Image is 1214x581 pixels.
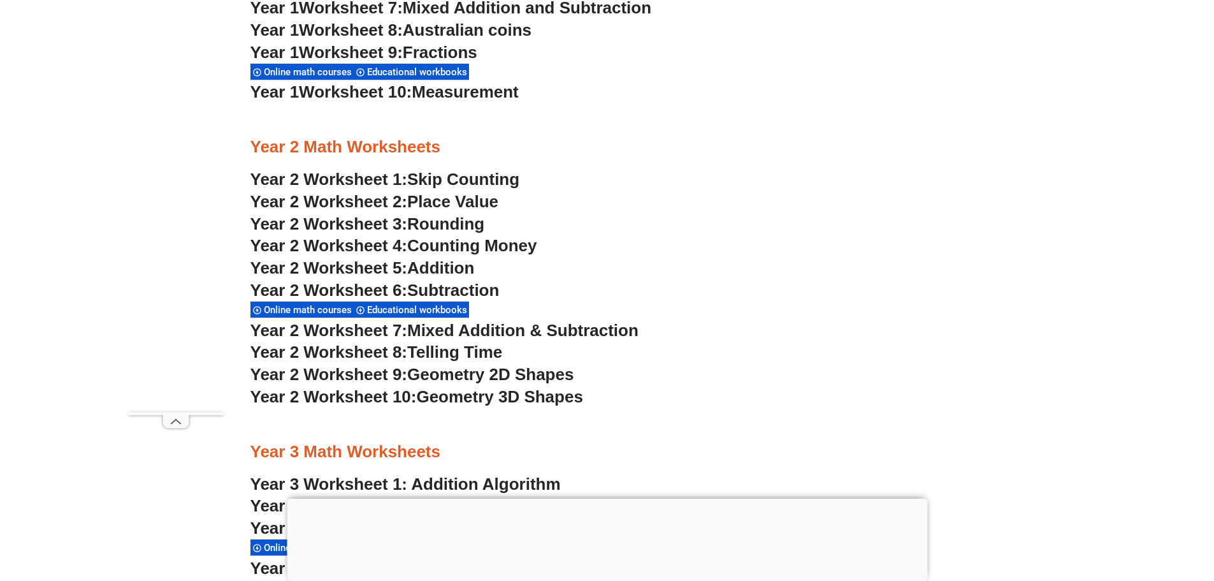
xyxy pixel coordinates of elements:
a: Year 3 Worksheet 2: Addition [250,496,479,515]
span: Year 2 Worksheet 2: [250,192,408,211]
a: Year 2 Worksheet 6:Subtraction [250,281,500,300]
a: Year 2 Worksheet 5:Addition [250,258,475,277]
span: Fractions [403,43,477,62]
a: Year 2 Worksheet 8:Telling Time [250,342,503,362]
span: Counting Money [407,236,537,255]
span: Year 2 Worksheet 8: [250,342,408,362]
div: Online math courses [250,301,354,318]
a: Year 2 Worksheet 7:Mixed Addition & Subtraction [250,321,639,340]
span: Subtraction [407,281,499,300]
span: Geometry 2D Shapes [407,365,574,384]
a: Year 2 Worksheet 4:Counting Money [250,236,537,255]
a: Year 2 Worksheet 9:Geometry 2D Shapes [250,365,574,384]
span: Worksheet 8: [299,20,403,40]
div: Online math courses [250,539,354,556]
span: Skip Counting [407,170,519,189]
a: Year 3 Worksheet 4: Rounding [250,559,489,578]
span: Online math courses [264,66,356,78]
a: Year 1Worksheet 8:Australian coins [250,20,531,40]
div: Online math courses [250,63,354,80]
span: Worksheet 9: [299,43,403,62]
span: Online math courses [264,304,356,316]
span: Year 2 Worksheet 6: [250,281,408,300]
a: Year 3 Worksheet 1: Addition Algorithm [250,474,561,494]
span: Rounding [407,214,484,233]
span: Telling Time [407,342,502,362]
span: Online math courses [264,542,356,554]
span: Year 2 Worksheet 1: [250,170,408,189]
h3: Year 2 Math Worksheets [250,136,964,158]
span: Year 2 Worksheet 9: [250,365,408,384]
div: Educational workbooks [354,63,469,80]
span: Measurement [412,82,519,101]
span: Year 2 Worksheet 4: [250,236,408,255]
span: Worksheet 10: [299,82,412,101]
span: Educational workbooks [367,304,471,316]
h3: Year 3 Math Worksheets [250,441,964,463]
span: Year 2 Worksheet 5: [250,258,408,277]
span: Mixed Addition & Subtraction [407,321,639,340]
span: Year 2 Worksheet 10: [250,387,417,406]
a: Year 2 Worksheet 2:Place Value [250,192,499,211]
span: Year 3 Worksheet 3: [250,518,408,538]
span: Year 2 Worksheet 3: [250,214,408,233]
span: Year 2 Worksheet 7: [250,321,408,340]
a: Year 2 Worksheet 3:Rounding [250,214,485,233]
span: Addition [407,258,474,277]
span: Geometry 3D Shapes [416,387,582,406]
a: Year 1Worksheet 10:Measurement [250,82,519,101]
div: Educational workbooks [354,301,469,318]
a: Year 2 Worksheet 10:Geometry 3D Shapes [250,387,583,406]
iframe: Chat Widget [1002,437,1214,581]
span: Educational workbooks [367,66,471,78]
a: Year 3 Worksheet 3:Place Value [250,518,499,538]
span: Australian coins [403,20,531,40]
span: Place Value [407,192,498,211]
a: Year 2 Worksheet 1:Skip Counting [250,170,520,189]
iframe: Advertisement [128,29,224,412]
a: Year 1Worksheet 9:Fractions [250,43,477,62]
iframe: Advertisement [287,499,927,578]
